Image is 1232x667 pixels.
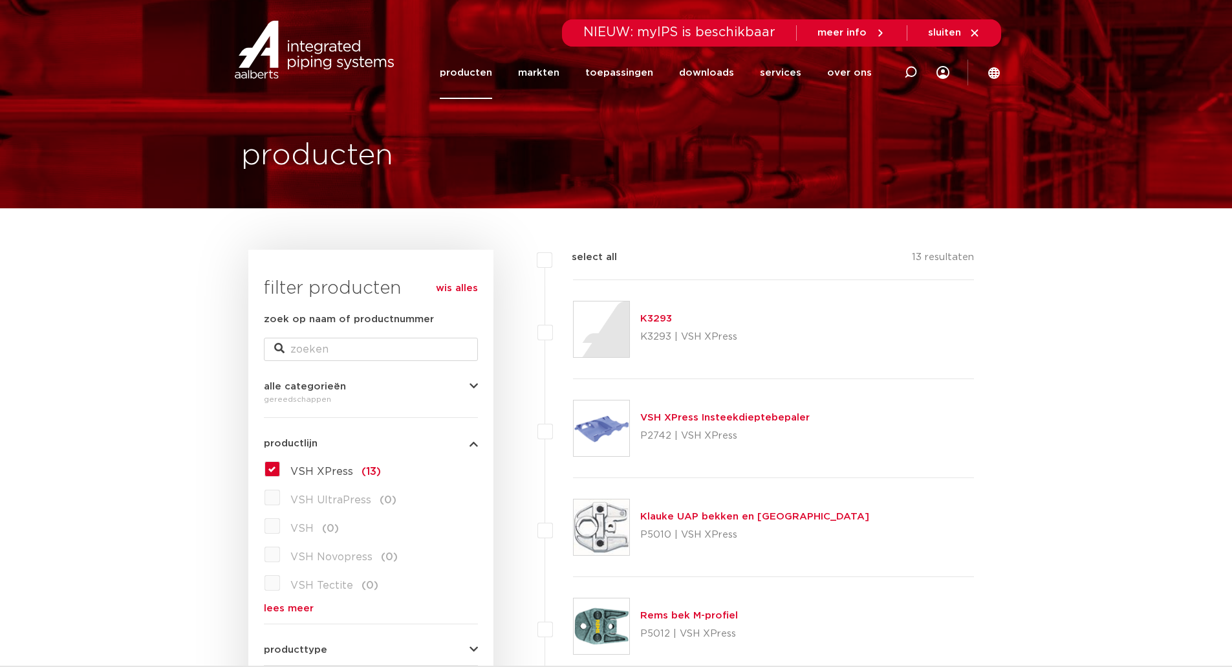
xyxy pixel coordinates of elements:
label: select all [552,250,617,265]
span: VSH Novopress [290,552,373,562]
span: alle categorieën [264,382,346,391]
p: P2742 | VSH XPress [640,426,810,446]
span: VSH [290,523,314,534]
img: Thumbnail for VSH XPress Insteekdieptebepaler [574,400,629,456]
h3: filter producten [264,276,478,301]
span: meer info [817,28,867,38]
a: VSH XPress Insteekdieptebepaler [640,413,810,422]
div: my IPS [936,47,949,99]
p: P5010 | VSH XPress [640,525,869,545]
label: zoek op naam of productnummer [264,312,434,327]
p: 13 resultaten [912,250,974,270]
a: downloads [679,47,734,99]
span: (0) [380,495,396,505]
a: over ons [827,47,872,99]
a: wis alles [436,281,478,296]
button: producttype [264,645,478,655]
nav: Menu [440,47,872,99]
span: VSH XPress [290,466,353,477]
a: K3293 [640,314,672,323]
a: sluiten [928,27,980,39]
a: Rems bek M-profiel [640,611,738,620]
a: producten [440,47,492,99]
img: Thumbnail for Klauke UAP bekken en kettingen [574,499,629,555]
span: sluiten [928,28,961,38]
a: services [760,47,801,99]
a: toepassingen [585,47,653,99]
img: Thumbnail for Rems bek M-profiel [574,598,629,654]
span: productlijn [264,439,318,448]
span: NIEUW: myIPS is beschikbaar [583,26,775,39]
p: P5012 | VSH XPress [640,624,738,644]
span: (0) [322,523,339,534]
span: (13) [362,466,381,477]
h1: producten [241,135,393,177]
p: K3293 | VSH XPress [640,327,737,347]
div: gereedschappen [264,391,478,407]
button: alle categorieën [264,382,478,391]
button: productlijn [264,439,478,448]
span: (0) [362,580,378,591]
span: (0) [381,552,398,562]
a: lees meer [264,604,478,613]
span: VSH Tectite [290,580,353,591]
a: markten [518,47,559,99]
a: meer info [817,27,886,39]
input: zoeken [264,338,478,361]
a: Klauke UAP bekken en [GEOGRAPHIC_DATA] [640,512,869,521]
span: VSH UltraPress [290,495,371,505]
span: producttype [264,645,327,655]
